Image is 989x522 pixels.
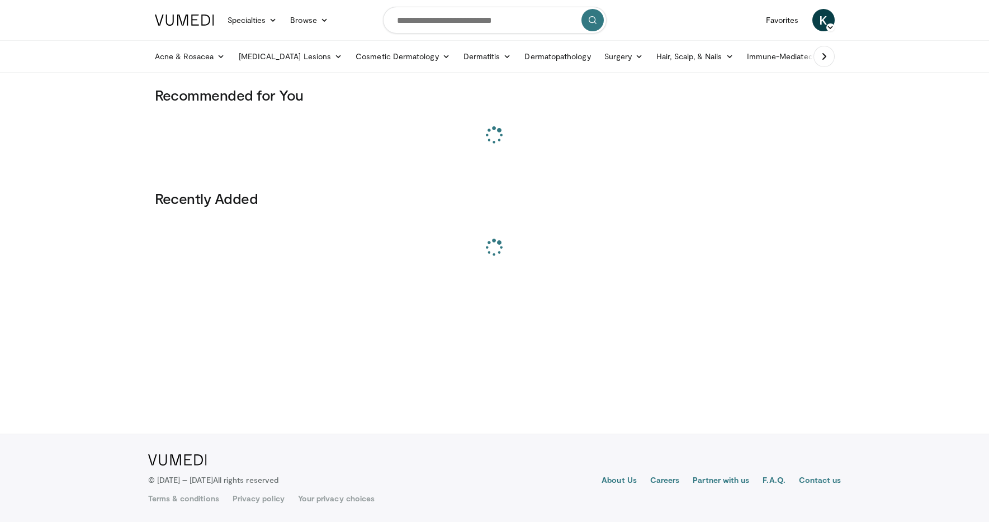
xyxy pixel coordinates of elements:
a: Favorites [759,9,806,31]
a: Partner with us [693,474,749,488]
a: F.A.Q. [763,474,785,488]
a: Cosmetic Dermatology [349,45,456,68]
span: All rights reserved [213,475,278,485]
a: Dermatopathology [518,45,597,68]
a: Contact us [799,474,841,488]
a: Your privacy choices [298,493,375,504]
p: © [DATE] – [DATE] [148,474,279,486]
a: Hair, Scalp, & Nails [650,45,740,68]
a: About Us [602,474,637,488]
img: VuMedi Logo [155,15,214,26]
a: Immune-Mediated [740,45,831,68]
a: Surgery [598,45,650,68]
a: Browse [283,9,335,31]
a: Terms & conditions [148,493,219,504]
a: Specialties [221,9,284,31]
h3: Recently Added [155,189,835,207]
a: Careers [650,474,680,488]
h3: Recommended for You [155,86,835,104]
img: VuMedi Logo [148,454,207,466]
a: Acne & Rosacea [148,45,232,68]
a: Dermatitis [457,45,518,68]
input: Search topics, interventions [383,7,607,34]
a: K [812,9,835,31]
a: Privacy policy [233,493,285,504]
a: [MEDICAL_DATA] Lesions [232,45,349,68]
